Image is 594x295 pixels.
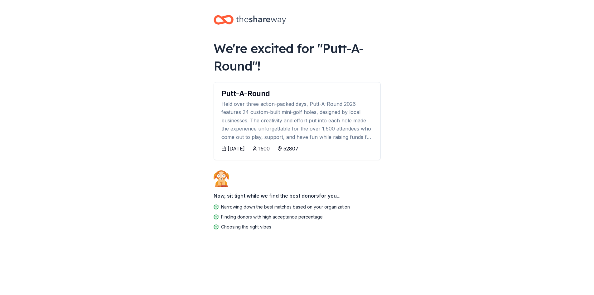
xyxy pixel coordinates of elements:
[214,40,381,75] div: We're excited for " Putt-A-Round "!
[214,170,229,187] img: Dog waiting patiently
[221,223,271,231] div: Choosing the right vibes
[221,100,373,141] div: Held over three action-packed days, Putt-A-Round 2026 features 24 custom-built mini-golf holes, d...
[221,203,350,211] div: Narrowing down the best matches based on your organization
[283,145,298,152] div: 52807
[221,213,323,221] div: Finding donors with high acceptance percentage
[221,90,373,97] div: Putt-A-Round
[228,145,245,152] div: [DATE]
[258,145,270,152] div: 1500
[214,189,381,202] div: Now, sit tight while we find the best donors for you...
